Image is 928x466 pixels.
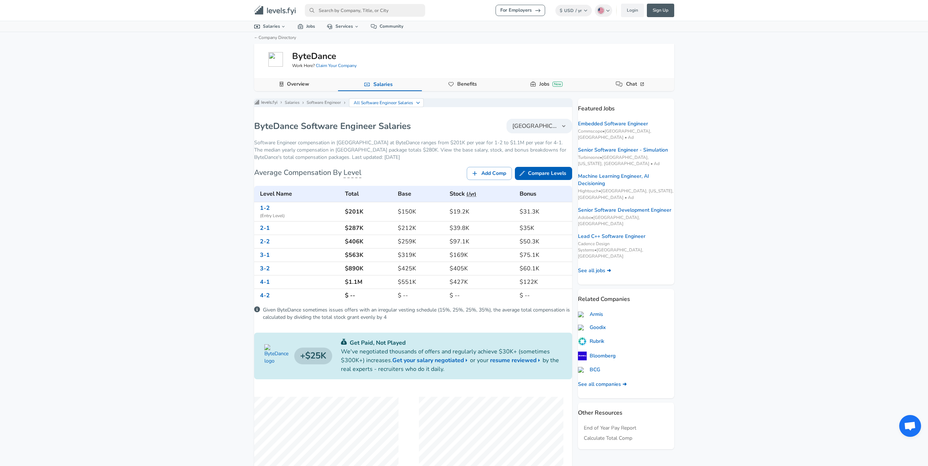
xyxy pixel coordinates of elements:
span: Level [343,168,361,178]
a: Rubrik [578,337,604,346]
a: Sign Up [647,4,674,17]
a: Chat [623,78,648,90]
a: Salaries [248,21,292,32]
nav: primary [245,3,683,18]
img: goodix.com [578,325,587,330]
a: Jobs [292,21,321,32]
a: 2-2 [260,238,270,246]
p: We've negotiated thousands of offers and regularly achieve $30K+ (sometimes $300K+) increases. or... [341,347,562,373]
h6: Base [398,189,444,199]
a: Claim Your Company [316,63,357,68]
a: Community [365,21,409,32]
p: Related Companies [578,289,674,304]
a: Services [321,21,365,32]
span: Hightouch • [GEOGRAPHIC_DATA], [US_STATE], [GEOGRAPHIC_DATA] • Ad [578,188,674,200]
img: ByteDance logo [264,344,288,368]
span: Work Here? [292,63,357,69]
h6: Bonus [520,189,569,199]
a: Machine Learning Engineer, AI Decisioning [578,173,674,187]
a: 4-2 [260,291,270,299]
h6: $31.3K [520,207,569,217]
a: resume reviewed [490,356,543,365]
span: $ [560,8,562,13]
h6: Level Name [260,189,339,199]
div: Company Data Navigation [254,78,674,91]
a: Add Comp [467,167,512,180]
h1: ByteDance Software Engineer Salaries [254,120,411,132]
a: See all jobs ➜ [578,267,611,274]
div: New [552,82,563,87]
p: All Software Engineer Salaries [354,99,413,106]
span: ( Entry Level ) [260,212,339,220]
a: See all companies ➜ [578,381,627,388]
span: USD [564,8,574,13]
span: [GEOGRAPHIC_DATA] [512,122,558,130]
a: Salaries [285,100,299,106]
button: English (US) [595,4,612,17]
a: ByteDance logo$25K [264,344,332,368]
h6: $ -- [398,290,444,301]
button: [GEOGRAPHIC_DATA] [506,119,572,133]
img: pH7dHuK.png [578,337,587,346]
img: bytedance.com [268,52,283,67]
button: $USD/ yr [555,5,592,16]
h6: $60.1K [520,263,569,274]
img: PmHQYrv.png [578,352,587,360]
h4: $25K [294,348,332,364]
a: Login [621,4,644,17]
h6: $319K [398,250,444,260]
table: ByteDance's Software Engineer levels [254,186,572,302]
h6: $169K [450,250,514,260]
p: Given ByteDance sometimes issues offers with an irregular vesting schedule (15%, 25%, 25%, 35%), ... [263,306,572,321]
a: Overview [284,78,312,90]
h6: $212K [398,223,444,233]
h6: $ -- [450,290,514,301]
img: English (US) [598,8,604,13]
h6: $1.1M [345,277,392,287]
a: Benefits [454,78,480,90]
a: Software Engineer [307,100,341,106]
a: 4-1 [260,278,270,286]
span: Turbineone • [GEOGRAPHIC_DATA], [US_STATE], [GEOGRAPHIC_DATA] • Ad [578,154,674,167]
p: Get Paid, Not Played [341,338,562,347]
span: Adobe • [GEOGRAPHIC_DATA], [GEOGRAPHIC_DATA] [578,215,674,227]
a: For Employers [496,5,545,16]
a: JobsNew [536,78,566,90]
p: Other Resources [578,403,674,417]
a: 2-1 [260,224,270,232]
button: (/yr) [466,190,476,199]
h6: $97.1K [450,236,514,247]
span: Cadence Design Systems • [GEOGRAPHIC_DATA], [GEOGRAPHIC_DATA] [578,241,674,259]
a: Goodix [578,324,606,331]
a: Calculate Total Comp [584,435,632,442]
a: 3-2 [260,265,270,273]
a: Bloomberg [578,352,616,360]
a: Lead C++ Software Engineer [578,233,645,240]
h6: $150K [398,207,444,217]
h6: $563K [345,250,392,260]
a: BCG [578,366,600,373]
div: Open chat [899,415,921,437]
span: / yr [575,8,582,13]
h6: $122K [520,277,569,287]
span: Commscope • [GEOGRAPHIC_DATA], [GEOGRAPHIC_DATA] • Ad [578,128,674,141]
h6: $405K [450,263,514,274]
h6: $287K [345,223,392,233]
a: Salaries [370,78,396,91]
h6: $201K [345,207,392,217]
h5: ByteDance [292,50,336,62]
a: 1-2 [260,204,270,212]
a: Get your salary negotiated [392,356,470,365]
img: bcg.com [578,367,587,373]
h6: $50.3K [520,236,569,247]
a: Armis [578,311,603,318]
a: 3-1 [260,251,270,259]
input: Search by Company, Title, or City [305,4,425,17]
h6: $259K [398,236,444,247]
h6: $406K [345,236,392,247]
a: Senior Software Engineer - Simulation [578,146,668,154]
h6: Total [345,189,392,199]
h6: $425K [398,263,444,274]
h6: $75.1K [520,250,569,260]
h6: $551K [398,277,444,287]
